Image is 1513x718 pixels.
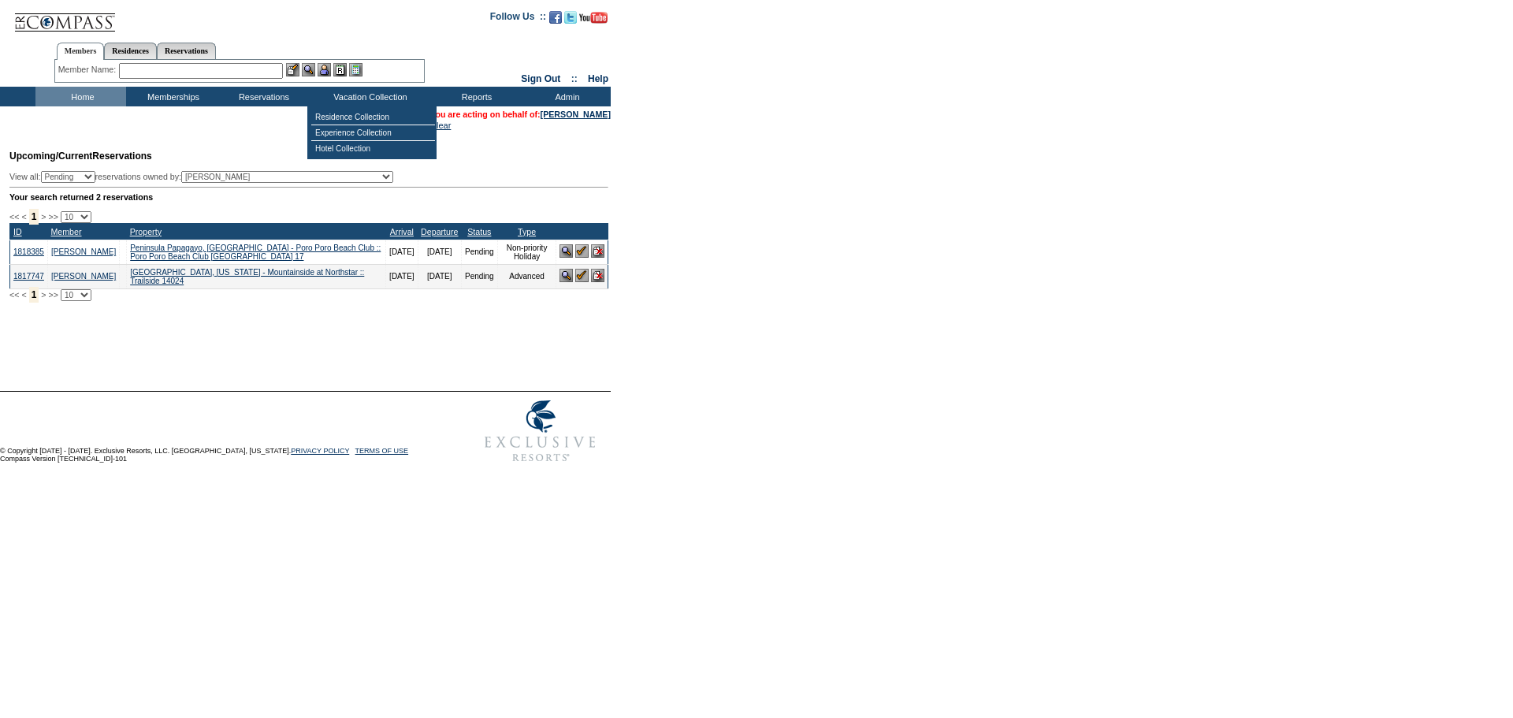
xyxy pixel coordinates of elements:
td: Vacation Collection [307,87,429,106]
img: Cancel Reservation [591,269,604,282]
td: [DATE] [386,264,418,288]
td: Advanced [497,264,556,288]
a: Arrival [390,227,414,236]
a: [PERSON_NAME] [541,110,611,119]
td: Non-priority Holiday [497,240,556,264]
img: View Reservation [559,269,573,282]
td: Pending [461,240,497,264]
a: [PERSON_NAME] [51,247,116,256]
a: 1817747 [13,272,44,281]
span: << [9,290,19,299]
a: Become our fan on Facebook [549,16,562,25]
span: 1 [29,209,39,225]
img: Confirm Reservation [575,244,589,258]
img: View [302,63,315,76]
a: Type [518,227,536,236]
td: Residence Collection [311,110,435,125]
img: Impersonate [318,63,331,76]
span: >> [48,290,58,299]
span: >> [48,212,58,221]
td: [DATE] [386,240,418,264]
a: 1818385 [13,247,44,256]
td: Experience Collection [311,125,435,141]
img: Cancel Reservation [591,244,604,258]
img: Subscribe to our YouTube Channel [579,12,608,24]
a: PRIVACY POLICY [291,447,349,455]
td: Home [35,87,126,106]
div: Your search returned 2 reservations [9,192,608,202]
a: Follow us on Twitter [564,16,577,25]
td: [DATE] [418,240,461,264]
td: Reservations [217,87,307,106]
span: > [41,290,46,299]
span: Upcoming/Current [9,151,92,162]
td: [DATE] [418,264,461,288]
td: Pending [461,264,497,288]
span: << [9,212,19,221]
a: Reservations [157,43,216,59]
a: Residences [104,43,157,59]
a: TERMS OF USE [355,447,409,455]
td: Reports [429,87,520,106]
a: Property [130,227,162,236]
div: Member Name: [58,63,119,76]
a: Status [467,227,491,236]
a: [GEOGRAPHIC_DATA], [US_STATE] - Mountainside at Northstar :: Trailside 14024 [130,268,364,285]
img: View Reservation [559,244,573,258]
img: Confirm Reservation [575,269,589,282]
img: b_edit.gif [286,63,299,76]
a: Member [50,227,81,236]
img: Reservations [333,63,347,76]
span: < [21,212,26,221]
div: View all: reservations owned by: [9,171,400,183]
a: Help [588,73,608,84]
span: You are acting on behalf of: [430,110,611,119]
a: [PERSON_NAME] [51,272,116,281]
a: ID [13,227,22,236]
img: Become our fan on Facebook [549,11,562,24]
span: > [41,212,46,221]
a: Members [57,43,105,60]
a: Peninsula Papagayo, [GEOGRAPHIC_DATA] - Poro Poro Beach Club :: Poro Poro Beach Club [GEOGRAPHIC_... [130,244,381,261]
a: Clear [430,121,451,130]
td: Follow Us :: [490,9,546,28]
td: Hotel Collection [311,141,435,156]
span: 1 [29,287,39,303]
span: < [21,290,26,299]
img: Follow us on Twitter [564,11,577,24]
img: b_calculator.gif [349,63,362,76]
a: Sign Out [521,73,560,84]
td: Memberships [126,87,217,106]
td: Admin [520,87,611,106]
a: Departure [421,227,458,236]
img: Exclusive Resorts [470,392,611,471]
a: Subscribe to our YouTube Channel [579,16,608,25]
span: Reservations [9,151,152,162]
span: :: [571,73,578,84]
